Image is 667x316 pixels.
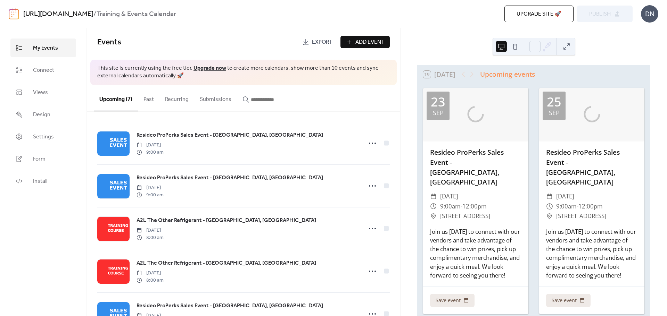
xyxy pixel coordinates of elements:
button: Upgrade site 🚀 [504,6,574,22]
span: My Events [33,44,58,52]
div: Resideo ProPerks Sales Event - [GEOGRAPHIC_DATA], [GEOGRAPHIC_DATA] [423,147,528,187]
button: Save event [546,294,591,307]
span: 9:00am [440,202,461,212]
span: [DATE] [440,191,458,202]
span: 12:00pm [578,202,603,212]
div: Join us [DATE] to connect with our vendors and take advantage of the chance to win prizes, pick u... [539,227,644,280]
div: ​ [546,191,553,202]
div: Sep [433,110,444,116]
span: 12:00pm [462,202,487,212]
b: / [93,8,97,21]
img: logo [9,8,19,19]
button: Add Event [340,36,390,48]
div: DN [641,5,658,23]
span: Connect [33,66,54,75]
a: Views [10,83,76,102]
a: Upgrade now [193,63,226,74]
a: Export [297,36,338,48]
div: 23 [431,96,445,108]
span: - [577,202,578,212]
a: Resideo ProPerks Sales Event - [GEOGRAPHIC_DATA], [GEOGRAPHIC_DATA] [137,173,323,182]
span: Upgrade site 🚀 [517,10,561,18]
button: Past [138,85,159,111]
a: Settings [10,127,76,146]
div: ​ [430,191,437,202]
a: [STREET_ADDRESS] [556,211,606,221]
button: Save event [430,294,475,307]
div: ​ [546,202,553,212]
span: [DATE] [556,191,574,202]
div: Sep [549,110,560,116]
span: [DATE] [137,142,164,149]
a: Connect [10,61,76,79]
span: Install [33,177,47,186]
span: 9:00 am [137,191,164,199]
a: Install [10,172,76,190]
div: 25 [547,96,561,108]
span: 9:00 am [137,149,164,156]
button: Recurring [159,85,194,111]
span: [DATE] [137,227,164,234]
span: [DATE] [137,184,164,191]
span: Events [97,35,121,50]
a: Resideo ProPerks Sales Event - [GEOGRAPHIC_DATA], [GEOGRAPHIC_DATA] [137,131,323,140]
span: Resideo ProPerks Sales Event - [GEOGRAPHIC_DATA], [GEOGRAPHIC_DATA] [137,302,323,310]
div: ​ [430,211,437,221]
span: 8:00 am [137,277,164,284]
div: Resideo ProPerks Sales Event - [GEOGRAPHIC_DATA], [GEOGRAPHIC_DATA] [539,147,644,187]
a: Design [10,105,76,124]
div: ​ [430,202,437,212]
button: Submissions [194,85,237,111]
b: Training & Events Calendar [97,8,176,21]
span: Design [33,111,50,119]
span: Resideo ProPerks Sales Event - [GEOGRAPHIC_DATA], [GEOGRAPHIC_DATA] [137,174,323,182]
span: Form [33,155,46,163]
span: Views [33,88,48,97]
span: [DATE] [137,270,164,277]
div: Upcoming events [480,69,535,79]
div: Join us [DATE] to connect with our vendors and take advantage of the chance to win prizes, pick u... [423,227,528,280]
a: Resideo ProPerks Sales Event - [GEOGRAPHIC_DATA], [GEOGRAPHIC_DATA] [137,301,323,310]
a: A2L The Other Refrigerant - [GEOGRAPHIC_DATA], [GEOGRAPHIC_DATA] [137,259,316,268]
a: [STREET_ADDRESS] [440,211,490,221]
a: A2L The Other Refrigerant - [GEOGRAPHIC_DATA], [GEOGRAPHIC_DATA] [137,216,316,225]
span: 8:00 am [137,234,164,241]
span: 9:00am [556,202,577,212]
a: My Events [10,39,76,57]
span: This site is currently using the free tier. to create more calendars, show more than 10 events an... [97,65,390,80]
a: Form [10,150,76,168]
div: ​ [546,211,553,221]
a: [URL][DOMAIN_NAME] [23,8,93,21]
span: - [461,202,462,212]
span: Settings [33,133,54,141]
span: Add Event [355,38,385,46]
span: Export [312,38,332,46]
button: Upcoming (7) [94,85,138,111]
span: A2L The Other Refrigerant - [GEOGRAPHIC_DATA], [GEOGRAPHIC_DATA] [137,216,316,225]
